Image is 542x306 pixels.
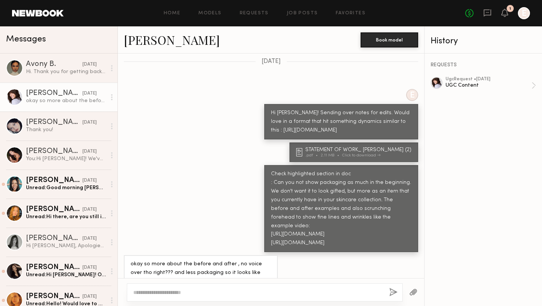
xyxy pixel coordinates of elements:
div: Hi [PERSON_NAME]! Sending over notes for edits. Would love in a format that hit something dynamic... [271,109,411,135]
div: Check highlighted section in doc : Can you not show packaging as much in the beginning. We don't ... [271,170,411,248]
div: [PERSON_NAME] [26,119,82,126]
a: ugcRequest •[DATE]UGC Content [446,77,536,94]
div: okay so more about the before and after , no voice over tho right??? and less packaging so it loo... [26,97,106,104]
div: [DATE] [82,177,97,184]
div: You: Hi [PERSON_NAME]! We've been trying to reach out. Please let us know if you're still interested [26,155,106,162]
div: ugc Request • [DATE] [446,77,531,82]
a: [PERSON_NAME] [124,32,220,48]
a: Book model [361,36,418,43]
div: [DATE] [82,235,97,242]
div: okay so more about the before and after , no voice over tho right??? and less packaging so it loo... [131,260,271,286]
a: E [518,7,530,19]
div: [DATE] [82,206,97,213]
div: UGC Content [446,82,531,89]
div: [DATE] [82,61,97,68]
a: Job Posts [287,11,318,16]
div: Unread: Hi there, are you still interested? Please reach out to my email for a faster response: c... [26,213,106,220]
div: [DATE] [82,148,97,155]
a: Home [164,11,181,16]
div: Click to download [342,153,381,158]
a: STATEMENT OF WORK_ [PERSON_NAME] (2).pdf2.11 MBClick to download [296,147,414,158]
div: 1 [509,7,511,11]
a: Favorites [336,11,365,16]
div: [DATE] [82,90,97,97]
div: [DATE] [82,264,97,271]
div: [DATE] [82,293,97,300]
div: [DATE] [82,119,97,126]
div: .pdf [305,153,321,158]
div: Unread: Hi [PERSON_NAME]! Omg, thank you so much for reaching out, I absolutely love Skin Gym and... [26,271,106,278]
a: Requests [240,11,269,16]
div: Hi. Thank you for getting back to me. Unfortunately, I won’t be able to make the requested change... [26,68,106,75]
span: Messages [6,35,46,44]
div: STATEMENT OF WORK_ [PERSON_NAME] (2) [305,147,414,153]
div: Thank you! [26,126,106,133]
div: REQUESTS [431,63,536,68]
div: [PERSON_NAME] [26,177,82,184]
div: [PERSON_NAME] [26,264,82,271]
div: [PERSON_NAME] [26,206,82,213]
div: [PERSON_NAME] [26,148,82,155]
div: Hi [PERSON_NAME], Apologies I’m just barely seeing your message now! I’ll link my UGC portfolio f... [26,242,106,249]
div: [PERSON_NAME] [26,90,82,97]
div: Avony B. [26,61,82,68]
div: Unread: Good morning [PERSON_NAME], Hope you had a wonderful weekend! I just wanted to check-in a... [26,184,106,191]
a: Models [198,11,221,16]
div: [PERSON_NAME] [26,293,82,300]
button: Book model [361,32,418,47]
span: [DATE] [262,58,281,65]
div: History [431,37,536,46]
div: 2.11 MB [321,153,342,158]
div: [PERSON_NAME] [26,235,82,242]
